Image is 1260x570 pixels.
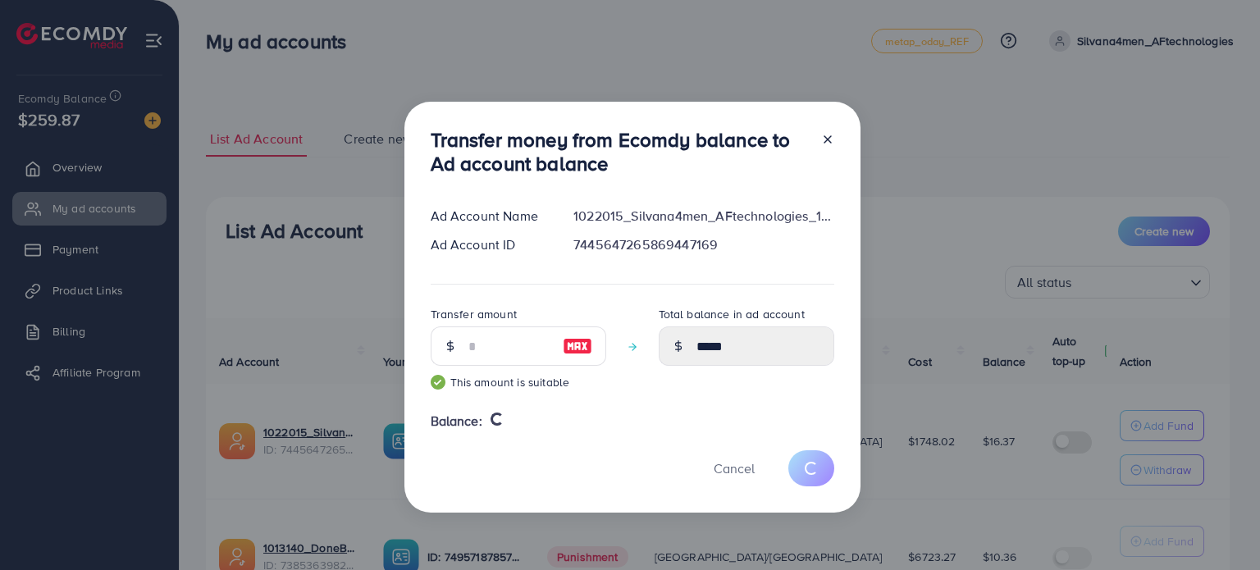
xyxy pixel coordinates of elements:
div: 1022015_Silvana4men_AFtechnologies_1733574856174 [560,207,847,226]
label: Total balance in ad account [659,306,805,322]
span: Balance: [431,412,482,431]
img: guide [431,375,445,390]
small: This amount is suitable [431,374,606,390]
h3: Transfer money from Ecomdy balance to Ad account balance [431,128,808,176]
label: Transfer amount [431,306,517,322]
div: 7445647265869447169 [560,235,847,254]
button: Cancel [693,450,775,486]
img: image [563,336,592,356]
span: Cancel [714,459,755,477]
iframe: Chat [1190,496,1248,558]
div: Ad Account ID [418,235,561,254]
div: Ad Account Name [418,207,561,226]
